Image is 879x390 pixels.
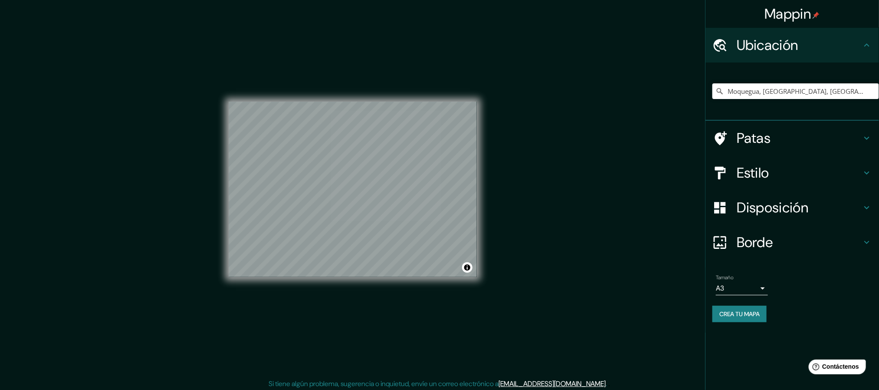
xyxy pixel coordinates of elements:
iframe: Lanzador de widgets de ayuda [802,356,869,380]
font: Si tiene algún problema, sugerencia o inquietud, envíe un correo electrónico a [269,379,499,388]
button: Crea tu mapa [712,306,767,322]
canvas: Mapa [229,102,477,277]
a: [EMAIL_ADDRESS][DOMAIN_NAME] [499,379,606,388]
font: Estilo [737,164,769,182]
font: . [609,379,610,388]
button: Activar o desactivar atribución [462,262,472,273]
div: Patas [705,121,879,155]
font: Borde [737,233,773,251]
font: Crea tu mapa [719,310,760,318]
font: . [607,379,609,388]
div: A3 [716,281,768,295]
div: Estilo [705,155,879,190]
font: Tamaño [716,274,734,281]
div: Borde [705,225,879,260]
font: Patas [737,129,771,147]
img: pin-icon.png [813,12,820,19]
font: Ubicación [737,36,798,54]
font: Disposición [737,198,808,217]
div: Ubicación [705,28,879,63]
input: Elige tu ciudad o zona [712,83,879,99]
font: A3 [716,284,724,293]
div: Disposición [705,190,879,225]
font: Mappin [765,5,811,23]
font: . [606,379,607,388]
